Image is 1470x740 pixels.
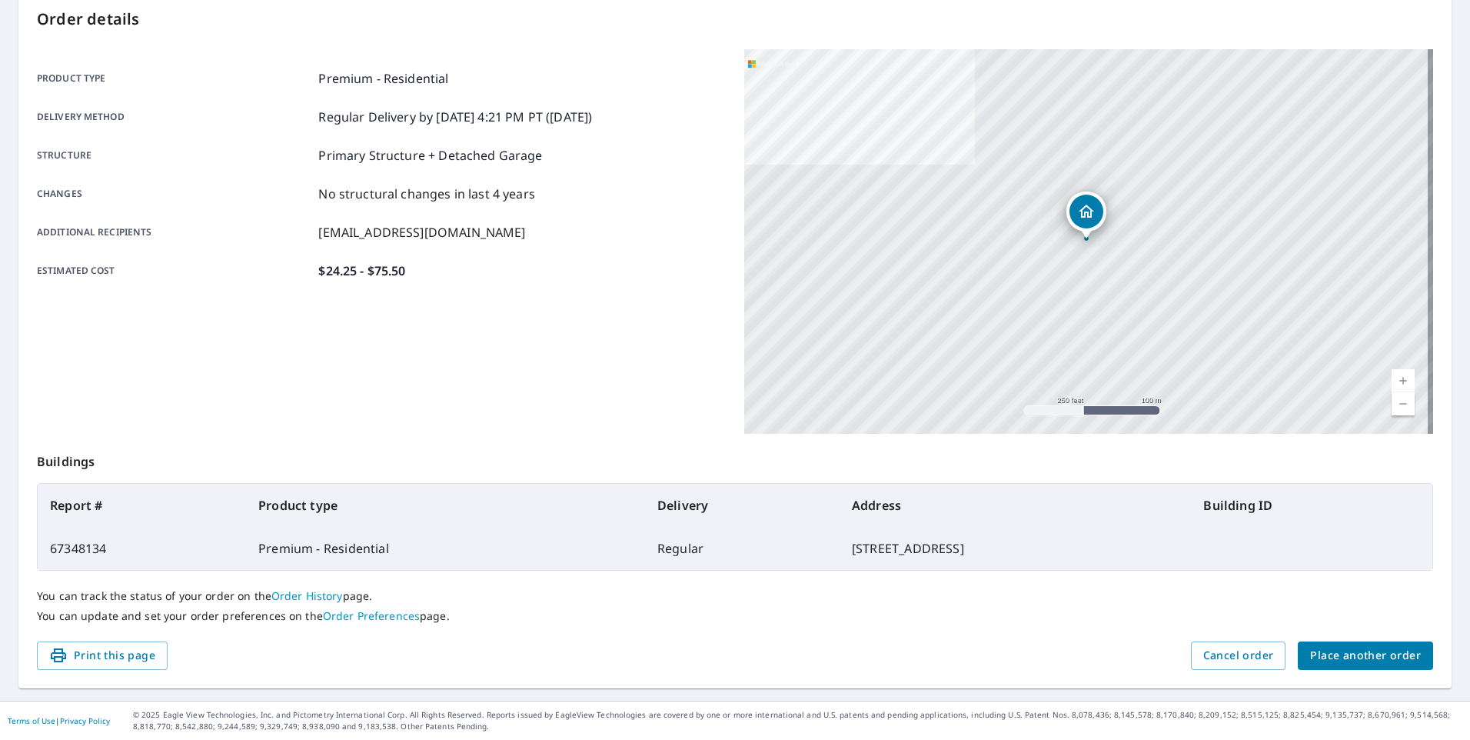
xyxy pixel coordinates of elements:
a: Order History [271,588,343,603]
p: Additional recipients [37,223,312,242]
p: Order details [37,8,1433,31]
p: No structural changes in last 4 years [318,185,535,203]
p: Estimated cost [37,262,312,280]
p: $24.25 - $75.50 [318,262,405,280]
td: Premium - Residential [246,527,645,570]
span: Place another order [1310,646,1421,665]
button: Cancel order [1191,642,1286,670]
a: Current Level 17, Zoom In [1392,369,1415,392]
a: Current Level 17, Zoom Out [1392,392,1415,415]
button: Print this page [37,642,168,670]
a: Order Preferences [323,608,420,623]
th: Address [840,484,1191,527]
p: Buildings [37,434,1433,483]
th: Product type [246,484,645,527]
td: [STREET_ADDRESS] [840,527,1191,570]
p: Changes [37,185,312,203]
th: Report # [38,484,246,527]
span: Print this page [49,646,155,665]
button: Place another order [1298,642,1433,670]
th: Building ID [1191,484,1432,527]
p: | [8,716,110,725]
p: You can update and set your order preferences on the page. [37,609,1433,623]
p: Delivery method [37,108,312,126]
p: Primary Structure + Detached Garage [318,146,542,165]
p: Structure [37,146,312,165]
a: Privacy Policy [60,715,110,726]
p: © 2025 Eagle View Technologies, Inc. and Pictometry International Corp. All Rights Reserved. Repo... [133,709,1462,732]
p: You can track the status of your order on the page. [37,589,1433,603]
div: Dropped pin, building 1, Residential property, 8915 Vinewood Dr Dallas, TX 75228 [1066,192,1106,239]
td: 67348134 [38,527,246,570]
p: Premium - Residential [318,69,448,88]
th: Delivery [645,484,840,527]
td: Regular [645,527,840,570]
a: Terms of Use [8,715,55,726]
p: [EMAIL_ADDRESS][DOMAIN_NAME] [318,223,525,242]
p: Regular Delivery by [DATE] 4:21 PM PT ([DATE]) [318,108,592,126]
span: Cancel order [1203,646,1274,665]
p: Product type [37,69,312,88]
